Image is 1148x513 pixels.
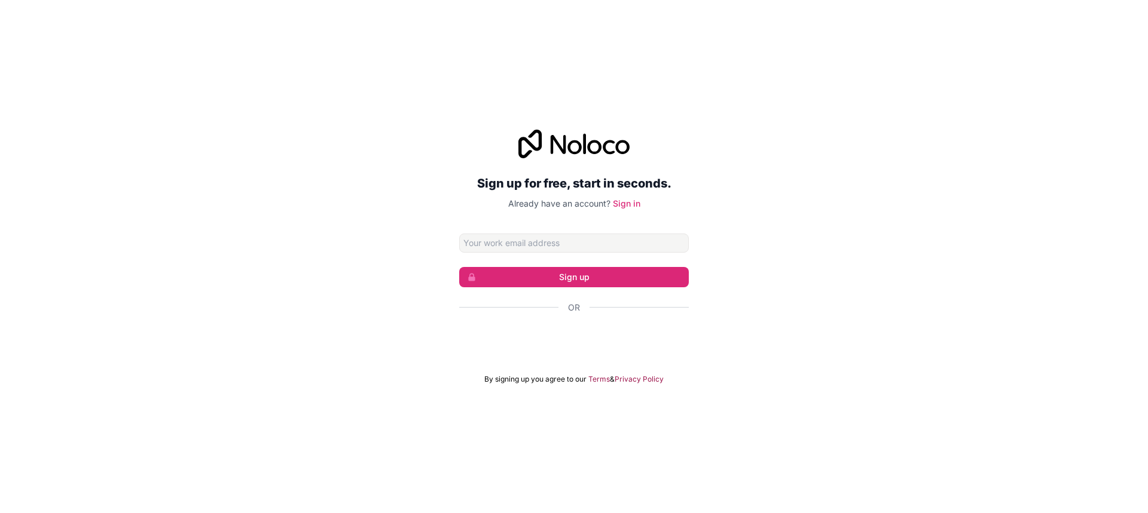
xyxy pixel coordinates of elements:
[615,374,664,384] a: Privacy Policy
[459,267,689,287] button: Sign up
[588,374,610,384] a: Terms
[508,198,610,208] span: Already have an account?
[459,173,689,194] h2: Sign up for free, start in seconds.
[484,374,587,384] span: By signing up you agree to our
[459,234,689,253] input: Email address
[613,198,640,208] a: Sign in
[610,374,615,384] span: &
[568,302,580,314] span: Or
